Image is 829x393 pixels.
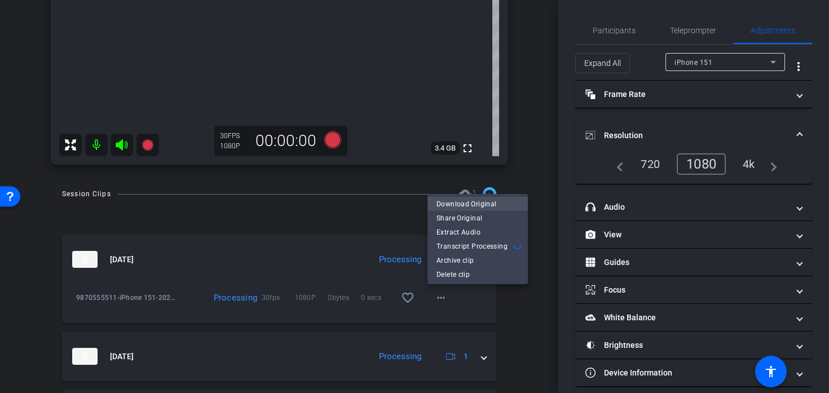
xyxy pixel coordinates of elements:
[436,240,509,253] span: Transcript Processing
[436,226,519,239] span: Extract Audio
[436,197,519,211] span: Download Original
[436,268,519,281] span: Delete clip
[436,211,519,225] span: Share Original
[436,254,519,267] span: Archive clip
